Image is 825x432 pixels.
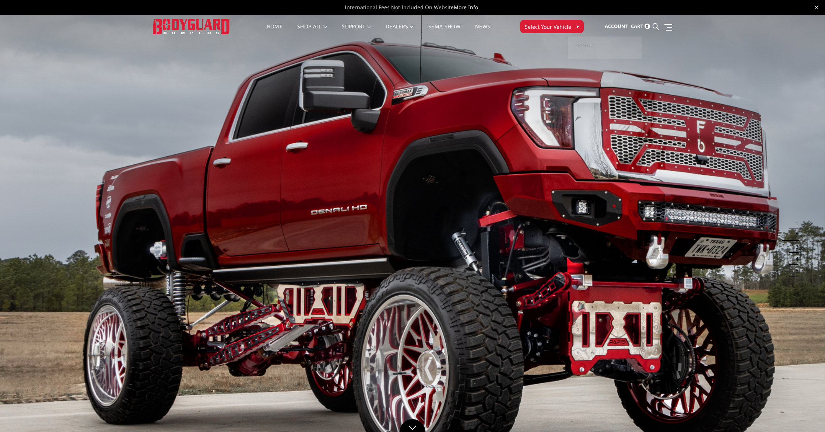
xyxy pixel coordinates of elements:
[631,23,643,29] span: Cart
[631,17,650,36] a: Cart 0
[400,419,425,432] a: Click to Down
[575,40,634,51] a: Sign out
[297,24,327,38] a: shop all
[788,397,825,432] iframe: Chat Widget
[475,24,490,38] a: News
[267,24,282,38] a: Home
[605,17,628,36] a: Account
[386,24,414,38] a: Dealers
[605,23,628,29] span: Account
[791,253,798,265] button: 4 of 5
[454,4,478,11] a: More Info
[576,22,579,30] span: ▾
[791,265,798,276] button: 5 of 5
[575,42,596,49] span: Sign out
[428,24,460,38] a: SEMA Show
[525,23,571,31] span: Select Your Vehicle
[645,24,650,29] span: 0
[153,19,230,34] img: BODYGUARD BUMPERS
[520,20,584,33] button: Select Your Vehicle
[791,229,798,241] button: 2 of 5
[791,241,798,253] button: 3 of 5
[342,24,371,38] a: Support
[791,217,798,229] button: 1 of 5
